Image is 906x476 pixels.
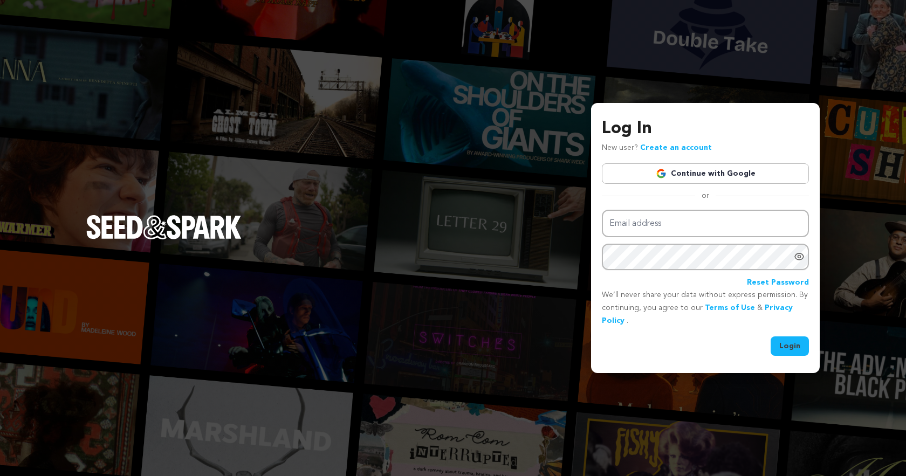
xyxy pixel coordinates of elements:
[747,277,809,289] a: Reset Password
[602,116,809,142] h3: Log In
[86,215,242,239] img: Seed&Spark Logo
[602,304,793,325] a: Privacy Policy
[602,142,712,155] p: New user?
[602,163,809,184] a: Continue with Google
[86,215,242,260] a: Seed&Spark Homepage
[794,251,805,262] a: Show password as plain text. Warning: this will display your password on the screen.
[695,190,716,201] span: or
[656,168,667,179] img: Google logo
[640,144,712,151] a: Create an account
[602,210,809,237] input: Email address
[771,336,809,356] button: Login
[602,289,809,327] p: We’ll never share your data without express permission. By continuing, you agree to our & .
[705,304,755,312] a: Terms of Use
